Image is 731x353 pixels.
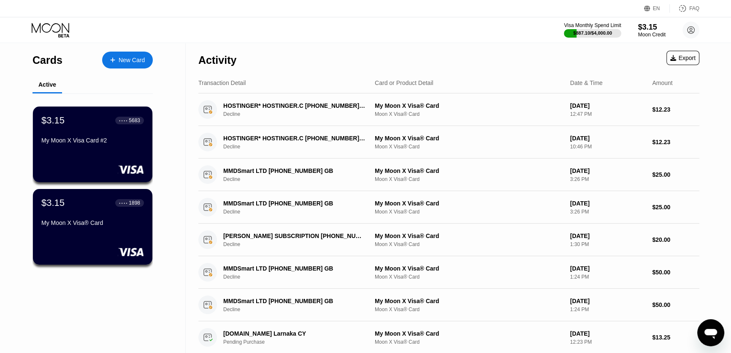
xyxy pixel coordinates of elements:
div: Decline [223,241,376,247]
div: Moon X Visa® Card [375,176,563,182]
div: Moon X Visa® Card [375,274,563,280]
div: HOSTINGER* HOSTINGER.C [PHONE_NUMBER] CYDeclineMy Moon X Visa® CardMoon X Visa® Card[DATE]12:47 P... [198,93,699,126]
div: My Moon X Visa® Card [41,219,144,226]
div: 1:24 PM [570,274,646,280]
div: Moon X Visa® Card [375,144,563,150]
div: My Moon X Visa® Card [375,233,563,239]
div: MMDSmart LTD [PHONE_NUMBER] GBDeclineMy Moon X Visa® CardMoon X Visa® Card[DATE]1:24 PM$50.00 [198,289,699,321]
div: Decline [223,209,376,215]
div: 3:26 PM [570,209,646,215]
div: Transaction Detail [198,79,246,86]
div: [PERSON_NAME] SUBSCRIPTION [PHONE_NUMBER] US [223,233,365,239]
div: 1898 [129,200,140,206]
div: $3.15Moon Credit [638,23,666,38]
div: MMDSmart LTD [PHONE_NUMBER] GBDeclineMy Moon X Visa® CardMoon X Visa® Card[DATE]1:24 PM$50.00 [198,256,699,289]
div: $20.00 [652,236,699,243]
div: $12.23 [652,106,699,113]
div: [DATE] [570,330,646,337]
div: My Moon X Visa® Card [375,330,563,337]
div: MMDSmart LTD [PHONE_NUMBER] GB [223,167,365,174]
div: $25.00 [652,204,699,211]
div: Moon X Visa® Card [375,339,563,345]
div: $50.00 [652,301,699,308]
div: Moon X Visa® Card [375,111,563,117]
div: Active [38,81,56,88]
div: My Moon X Visa® Card [375,102,563,109]
div: Visa Monthly Spend Limit [564,22,621,28]
div: MMDSmart LTD [PHONE_NUMBER] GBDeclineMy Moon X Visa® CardMoon X Visa® Card[DATE]3:26 PM$25.00 [198,191,699,224]
div: $3.15 [41,115,65,126]
div: 5683 [129,118,140,123]
div: Export [666,51,699,65]
div: Visa Monthly Spend Limit$887.10/$4,000.00 [564,22,621,38]
div: EN [644,4,670,13]
div: $3.15● ● ● ●1898My Moon X Visa® Card [33,189,152,265]
div: 1:24 PM [570,306,646,312]
div: MMDSmart LTD [PHONE_NUMBER] GB [223,200,365,207]
div: My Moon X Visa® Card [375,200,563,207]
div: $13.25 [652,334,699,341]
div: 12:47 PM [570,111,646,117]
div: 10:46 PM [570,144,646,150]
div: Cards [32,54,62,66]
div: Decline [223,306,376,312]
div: $887.10 / $4,000.00 [573,30,612,36]
div: Moon X Visa® Card [375,306,563,312]
div: Decline [223,176,376,182]
iframe: Mesajlaşma penceresini başlatma düğmesi, görüşme devam ediyor [697,319,724,346]
div: HOSTINGER* HOSTINGER.C [PHONE_NUMBER] CY [223,135,365,142]
div: FAQ [689,5,699,11]
div: [DATE] [570,233,646,239]
div: ● ● ● ● [119,119,127,122]
div: My Moon X Visa Card #2 [41,137,144,144]
div: Export [670,55,696,61]
div: [PERSON_NAME] SUBSCRIPTION [PHONE_NUMBER] USDeclineMy Moon X Visa® CardMoon X Visa® Card[DATE]1:3... [198,224,699,256]
div: Decline [223,274,376,280]
div: 3:26 PM [570,176,646,182]
div: ● ● ● ● [119,202,127,204]
div: Decline [223,144,376,150]
div: $3.15 [41,197,65,208]
div: My Moon X Visa® Card [375,265,563,272]
div: Moon X Visa® Card [375,209,563,215]
div: MMDSmart LTD [PHONE_NUMBER] GB [223,265,365,272]
div: [DATE] [570,298,646,304]
div: MMDSmart LTD [PHONE_NUMBER] GBDeclineMy Moon X Visa® CardMoon X Visa® Card[DATE]3:26 PM$25.00 [198,159,699,191]
div: Amount [652,79,672,86]
div: [DATE] [570,200,646,207]
div: $3.15 [638,23,666,32]
div: Moon Credit [638,32,666,38]
div: New Card [119,57,145,64]
div: Activity [198,54,236,66]
div: $3.15● ● ● ●5683My Moon X Visa Card #2 [33,107,152,182]
div: Pending Purchase [223,339,376,345]
div: [DATE] [570,102,646,109]
div: My Moon X Visa® Card [375,298,563,304]
div: HOSTINGER* HOSTINGER.C [PHONE_NUMBER] CY [223,102,365,109]
div: 1:30 PM [570,241,646,247]
div: 12:23 PM [570,339,646,345]
div: FAQ [670,4,699,13]
div: [DATE] [570,167,646,174]
div: [DATE] [570,265,646,272]
div: Moon X Visa® Card [375,241,563,247]
div: EN [653,5,660,11]
div: Decline [223,111,376,117]
div: New Card [102,52,153,68]
div: My Moon X Visa® Card [375,167,563,174]
div: [DATE] [570,135,646,142]
div: [DOMAIN_NAME] Larnaka CY [223,330,365,337]
div: MMDSmart LTD [PHONE_NUMBER] GB [223,298,365,304]
div: Card or Product Detail [375,79,433,86]
div: $50.00 [652,269,699,276]
div: HOSTINGER* HOSTINGER.C [PHONE_NUMBER] CYDeclineMy Moon X Visa® CardMoon X Visa® Card[DATE]10:46 P... [198,126,699,159]
div: $25.00 [652,171,699,178]
div: $12.23 [652,139,699,145]
div: My Moon X Visa® Card [375,135,563,142]
div: Date & Time [570,79,603,86]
